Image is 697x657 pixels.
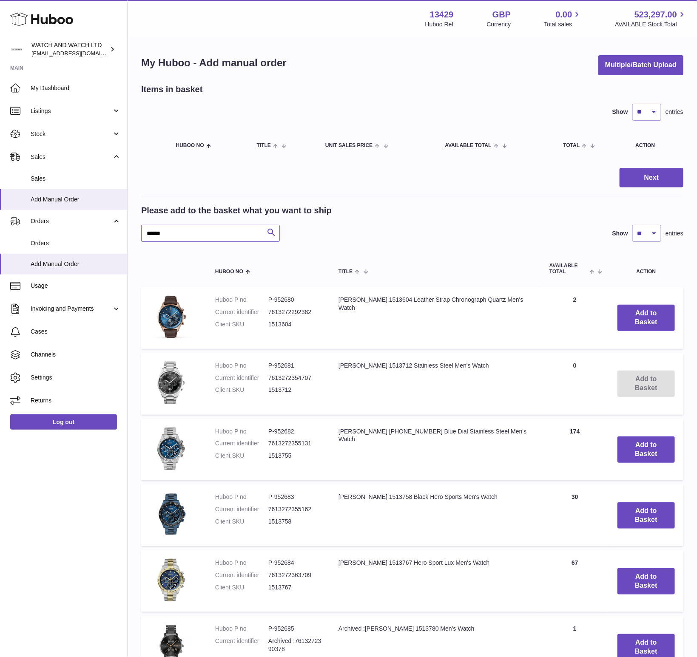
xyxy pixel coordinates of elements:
[215,571,268,579] dt: Current identifier
[215,583,268,592] dt: Client SKU
[31,396,121,405] span: Returns
[268,452,321,460] dd: 1513755
[541,419,609,481] td: 174
[215,452,268,460] dt: Client SKU
[10,43,23,56] img: baris@watchandwatch.co.uk
[31,239,121,247] span: Orders
[268,386,321,394] dd: 1513712
[268,559,321,567] dd: P-952684
[141,205,332,216] h2: Please add to the basket what you want to ship
[617,502,675,529] button: Add to Basket
[215,362,268,370] dt: Huboo P no
[617,436,675,463] button: Add to Basket
[31,107,112,115] span: Listings
[215,308,268,316] dt: Current identifier
[563,143,580,148] span: Total
[31,351,121,359] span: Channels
[31,175,121,183] span: Sales
[425,20,454,28] div: Huboo Ref
[268,374,321,382] dd: 7613272354707
[330,550,541,612] td: [PERSON_NAME] 1513767 Hero Sport Lux Men's Watch
[215,637,268,653] dt: Current identifier
[541,550,609,612] td: 67
[31,217,112,225] span: Orders
[215,320,268,328] dt: Client SKU
[150,428,192,470] img: Hugo Boss 1513755 Blue Dial Stainless Steel Men's Watch
[430,9,454,20] strong: 13429
[541,287,609,349] td: 2
[31,130,112,138] span: Stock
[268,571,321,579] dd: 7613272363709
[150,362,192,404] img: Hugo Boss 1513712 Stainless Steel Men's Watch
[150,296,192,338] img: Hugo Boss 1513604 Leather Strap Chronograph Quartz Men's Watch
[612,108,628,116] label: Show
[31,195,121,204] span: Add Manual Order
[666,108,683,116] span: entries
[31,305,112,313] span: Invoicing and Payments
[268,308,321,316] dd: 7613272292382
[10,414,117,430] a: Log out
[556,9,572,20] span: 0.00
[635,143,675,148] div: Action
[487,20,511,28] div: Currency
[215,625,268,633] dt: Huboo P no
[215,518,268,526] dt: Client SKU
[549,263,587,274] span: AVAILABLE Total
[31,374,121,382] span: Settings
[141,56,287,70] h1: My Huboo - Add manual order
[339,269,353,275] span: Title
[257,143,271,148] span: Title
[268,583,321,592] dd: 1513767
[330,287,541,349] td: [PERSON_NAME] 1513604 Leather Strap Chronograph Quartz Men's Watch
[598,55,683,75] button: Multiple/Batch Upload
[268,320,321,328] dd: 1513604
[31,41,108,57] div: WATCH AND WATCH LTD
[544,20,582,28] span: Total sales
[617,568,675,595] button: Add to Basket
[268,296,321,304] dd: P-952680
[325,143,373,148] span: Unit Sales Price
[330,353,541,415] td: [PERSON_NAME] 1513712 Stainless Steel Men's Watch
[215,296,268,304] dt: Huboo P no
[215,505,268,513] dt: Current identifier
[268,625,321,633] dd: P-952685
[268,493,321,501] dd: P-952683
[666,229,683,238] span: entries
[150,559,192,601] img: Hugo Boss 1513767 Hero Sport Lux Men's Watch
[268,505,321,513] dd: 7613272355162
[268,439,321,447] dd: 7613272355131
[268,637,321,653] dd: Archived :7613272390378
[615,9,687,28] a: 523,297.00 AVAILABLE Stock Total
[150,493,192,535] img: Hugo Boss 1513758 Black Hero Sports Men's Watch
[31,84,121,92] span: My Dashboard
[620,168,683,188] button: Next
[544,9,582,28] a: 0.00 Total sales
[215,439,268,447] dt: Current identifier
[215,559,268,567] dt: Huboo P no
[612,229,628,238] label: Show
[215,493,268,501] dt: Huboo P no
[176,143,204,148] span: Huboo no
[268,362,321,370] dd: P-952681
[445,143,492,148] span: AVAILABLE Total
[268,428,321,436] dd: P-952682
[330,484,541,546] td: [PERSON_NAME] 1513758 Black Hero Sports Men's Watch
[541,484,609,546] td: 30
[215,269,243,275] span: Huboo no
[215,374,268,382] dt: Current identifier
[31,282,121,290] span: Usage
[31,153,112,161] span: Sales
[31,328,121,336] span: Cases
[141,84,203,95] h2: Items in basket
[268,518,321,526] dd: 1513758
[215,428,268,436] dt: Huboo P no
[617,305,675,331] button: Add to Basket
[330,419,541,481] td: [PERSON_NAME] [PHONE_NUMBER] Blue Dial Stainless Steel Men's Watch
[615,20,687,28] span: AVAILABLE Stock Total
[634,9,677,20] span: 523,297.00
[541,353,609,415] td: 0
[609,255,683,283] th: Action
[215,386,268,394] dt: Client SKU
[492,9,511,20] strong: GBP
[31,50,125,57] span: [EMAIL_ADDRESS][DOMAIN_NAME]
